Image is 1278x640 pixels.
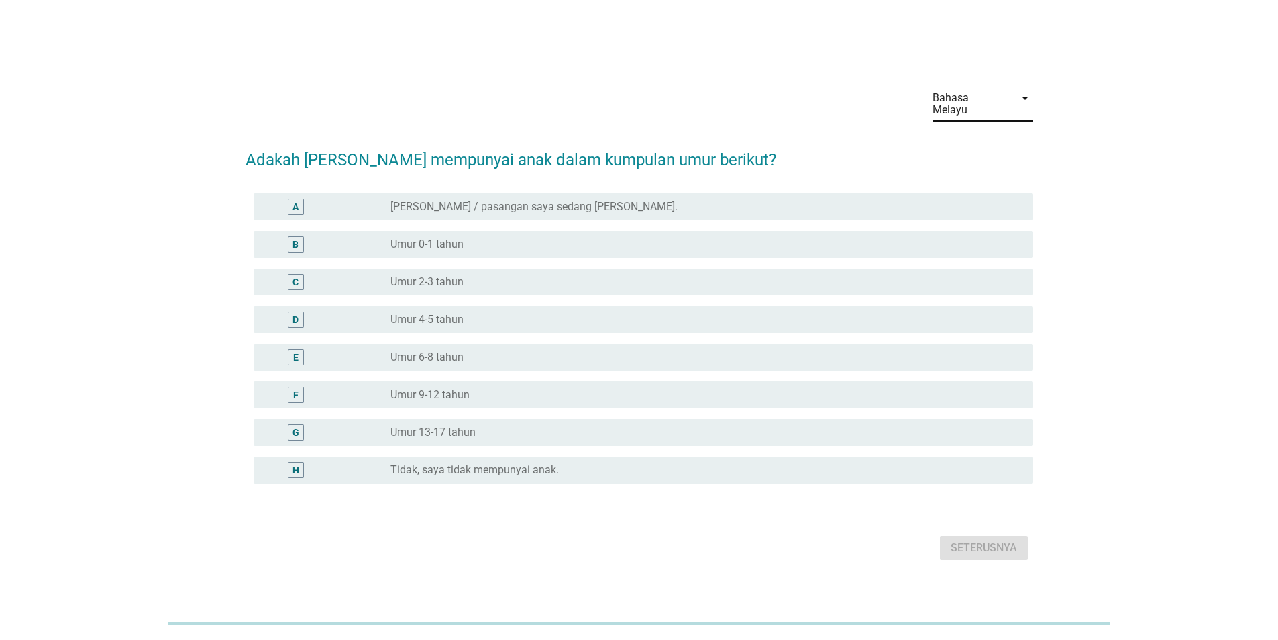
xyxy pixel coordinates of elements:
[1017,90,1033,106] i: arrow_drop_down
[390,426,476,439] label: Umur 13-17 tahun
[292,237,299,251] div: B
[390,200,678,214] label: [PERSON_NAME] / pasangan saya sedang [PERSON_NAME].
[292,275,299,289] div: C
[390,238,464,251] label: Umur 0-1 tahun
[933,92,1006,116] div: Bahasa Melayu
[390,351,464,364] label: Umur 6-8 tahun
[390,388,470,402] label: Umur 9-12 tahun
[390,463,559,477] label: Tidak, saya tidak mempunyai anak.
[292,425,299,439] div: G
[246,134,1033,172] h2: Adakah [PERSON_NAME] mempunyai anak dalam kumpulan umur berikut?
[292,199,299,214] div: A
[292,463,299,477] div: H
[390,313,464,326] label: Umur 4-5 tahun
[390,275,464,289] label: Umur 2-3 tahun
[292,312,299,326] div: D
[293,350,299,364] div: E
[293,387,299,402] div: F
